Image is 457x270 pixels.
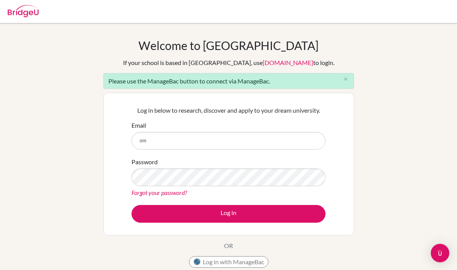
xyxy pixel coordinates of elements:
[224,241,233,250] p: OR
[132,205,325,223] button: Log in
[138,38,319,52] h1: Welcome to [GEOGRAPHIC_DATA]
[132,189,187,196] a: Forgot your password?
[132,157,158,167] label: Password
[132,106,325,115] p: Log in below to research, discover and apply to your dream university.
[263,59,313,66] a: [DOMAIN_NAME]
[103,73,354,89] div: Please use the ManageBac button to connect via ManageBac.
[189,256,268,268] button: Log in with ManageBac
[431,244,449,262] div: Open Intercom Messenger
[338,73,354,85] button: Close
[343,76,349,82] i: close
[123,58,334,67] div: If your school is based in [GEOGRAPHIC_DATA], use to login.
[8,5,39,17] img: Bridge-U
[132,121,146,130] label: Email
